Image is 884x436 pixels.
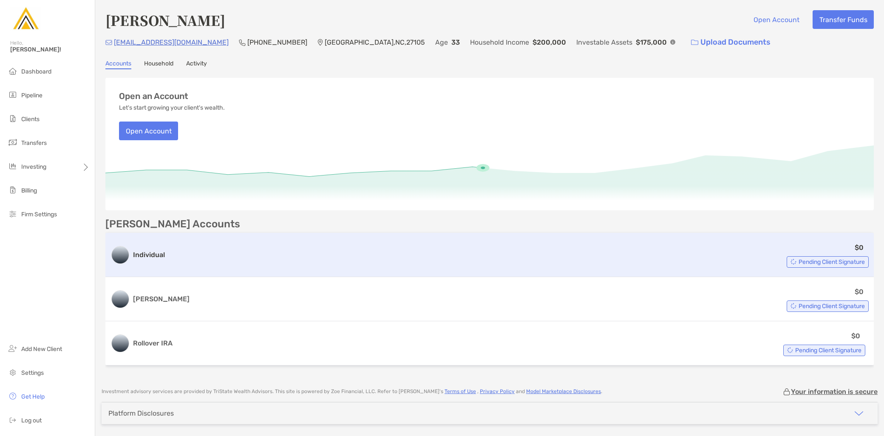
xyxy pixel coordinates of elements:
[21,369,44,377] span: Settings
[119,105,225,111] p: Let's start growing your client's wealth.
[8,90,18,100] img: pipeline icon
[480,388,515,394] a: Privacy Policy
[791,388,878,396] p: Your information is secure
[526,388,601,394] a: Model Marketplace Disclosures
[8,367,18,377] img: settings icon
[8,209,18,219] img: firm-settings icon
[10,3,41,34] img: Zoe Logo
[112,291,129,308] img: logo account
[105,60,131,69] a: Accounts
[813,10,874,29] button: Transfer Funds
[435,37,448,48] p: Age
[8,415,18,425] img: logout icon
[108,409,174,417] div: Platform Disclosures
[8,113,18,124] img: clients icon
[102,388,602,395] p: Investment advisory services are provided by TriState Wealth Advisors . This site is powered by Z...
[21,345,62,353] span: Add New Client
[21,68,51,75] span: Dashboard
[855,286,864,297] p: $0
[21,116,40,123] span: Clients
[795,348,861,353] span: Pending Client Signature
[8,185,18,195] img: billing icon
[112,335,129,352] img: logo account
[799,260,865,264] span: Pending Client Signature
[119,122,178,140] button: Open Account
[8,161,18,171] img: investing icon
[670,40,675,45] img: Info Icon
[21,393,45,400] span: Get Help
[144,60,173,69] a: Household
[21,211,57,218] span: Firm Settings
[790,259,796,265] img: Account Status icon
[105,219,240,229] p: [PERSON_NAME] Accounts
[114,37,229,48] p: [EMAIL_ADDRESS][DOMAIN_NAME]
[21,187,37,194] span: Billing
[133,250,165,260] h3: Individual
[686,33,776,51] a: Upload Documents
[855,242,864,253] p: $0
[317,39,323,46] img: Location Icon
[445,388,476,394] a: Terms of Use
[239,39,246,46] img: Phone Icon
[851,331,860,341] p: $0
[576,37,632,48] p: Investable Assets
[636,37,667,48] p: $175,000
[105,40,112,45] img: Email Icon
[451,37,460,48] p: 33
[186,60,207,69] a: Activity
[799,304,865,309] span: Pending Client Signature
[247,37,307,48] p: [PHONE_NUMBER]
[470,37,529,48] p: Household Income
[21,163,46,170] span: Investing
[325,37,425,48] p: [GEOGRAPHIC_DATA] , NC , 27105
[119,91,188,101] h3: Open an Account
[8,137,18,147] img: transfers icon
[21,139,47,147] span: Transfers
[8,391,18,401] img: get-help icon
[747,10,806,29] button: Open Account
[854,408,864,419] img: icon arrow
[21,92,42,99] span: Pipeline
[105,10,225,30] h4: [PERSON_NAME]
[133,338,700,348] h3: Rollover IRA
[691,40,698,45] img: button icon
[8,343,18,354] img: add_new_client icon
[8,66,18,76] img: dashboard icon
[10,46,90,53] span: [PERSON_NAME]!
[112,246,129,263] img: logo account
[787,347,793,353] img: Account Status icon
[533,37,566,48] p: $200,000
[133,294,190,304] h3: [PERSON_NAME]
[790,303,796,309] img: Account Status icon
[21,417,42,424] span: Log out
